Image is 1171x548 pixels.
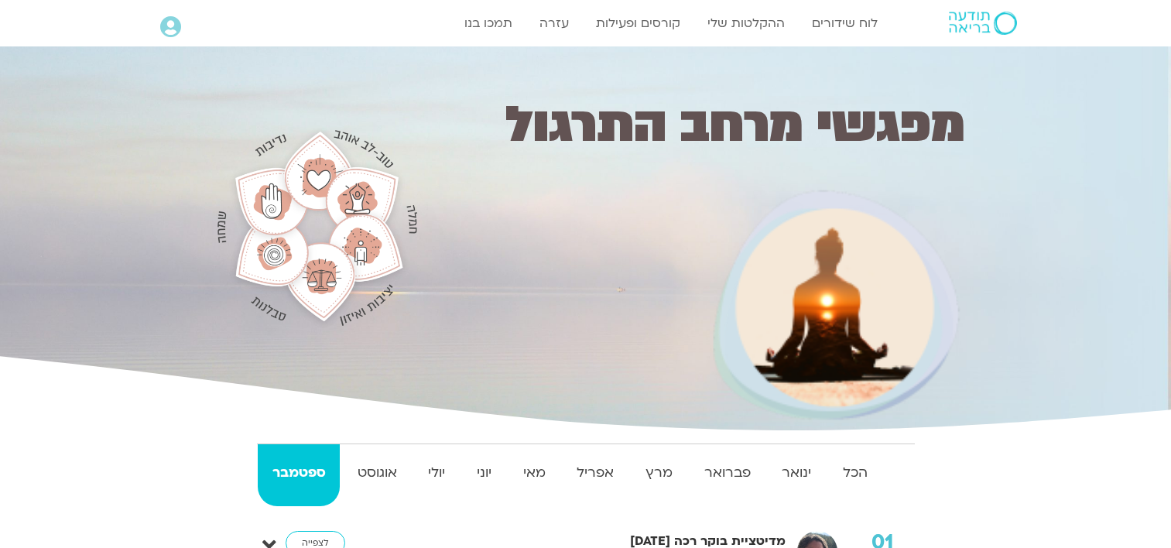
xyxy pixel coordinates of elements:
h1: מפגשי מרחב התרגול [437,102,965,148]
a: מאי [508,444,560,506]
strong: ספטמבר [258,461,340,485]
strong: הכל [829,461,882,485]
a: ההקלטות שלי [700,9,793,38]
a: יוני [463,444,506,506]
a: ינואר [768,444,826,506]
a: עזרה [532,9,577,38]
img: תודעה בריאה [949,12,1017,35]
strong: ינואר [768,461,826,485]
strong: פברואר [690,461,765,485]
a: לוח שידורים [804,9,885,38]
a: אפריל [563,444,628,506]
strong: מאי [508,461,560,485]
strong: מרץ [632,461,687,485]
a: יולי [414,444,460,506]
a: פברואר [690,444,765,506]
a: ספטמבר [258,444,340,506]
a: קורסים ופעילות [588,9,688,38]
strong: אוגוסט [343,461,411,485]
strong: יוני [463,461,506,485]
a: אוגוסט [343,444,411,506]
a: הכל [829,444,882,506]
strong: אפריל [563,461,628,485]
a: מרץ [632,444,687,506]
strong: יולי [414,461,460,485]
a: תמכו בנו [457,9,520,38]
